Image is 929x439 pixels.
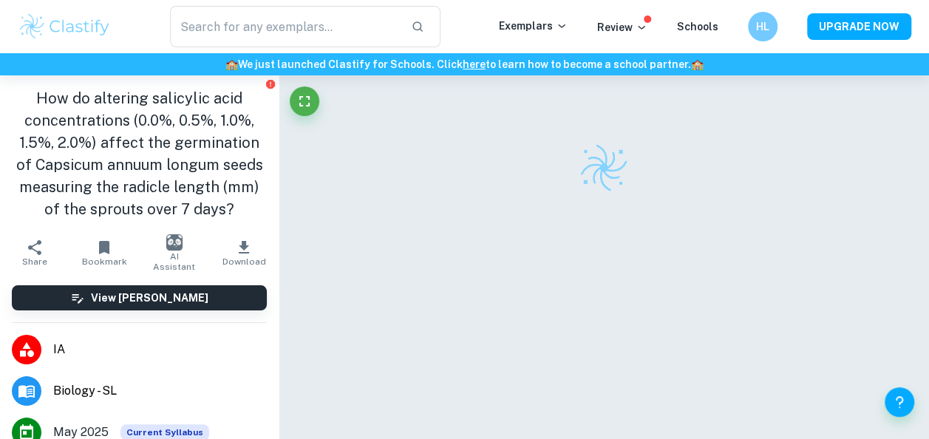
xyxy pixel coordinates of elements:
h6: View [PERSON_NAME] [91,290,208,306]
p: Review [597,19,647,35]
span: AI Assistant [149,251,200,272]
img: AI Assistant [166,234,183,251]
button: AI Assistant [140,232,209,273]
a: Schools [677,21,718,33]
a: here [463,58,486,70]
button: Fullscreen [290,86,319,116]
span: 🏫 [225,58,238,70]
span: Share [22,256,47,267]
span: Bookmark [82,256,127,267]
button: View [PERSON_NAME] [12,285,267,310]
span: IA [53,341,267,358]
p: Exemplars [499,18,568,34]
button: Bookmark [69,232,139,273]
img: Clastify logo [18,12,112,41]
button: HL [748,12,777,41]
button: UPGRADE NOW [807,13,911,40]
button: Report issue [265,78,276,89]
input: Search for any exemplars... [170,6,400,47]
button: Download [209,232,279,273]
h6: HL [755,18,772,35]
h6: We just launched Clastify for Schools. Click to learn how to become a school partner. [3,56,926,72]
h1: How do altering salicylic acid concentrations (0.0%, 0.5%, 1.0%, 1.5%, 2.0%) affect the germinati... [12,87,267,220]
button: Help and Feedback [885,387,914,417]
span: Biology - SL [53,382,267,400]
span: Download [222,256,265,267]
img: Clastify logo [578,142,630,194]
span: 🏫 [691,58,704,70]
